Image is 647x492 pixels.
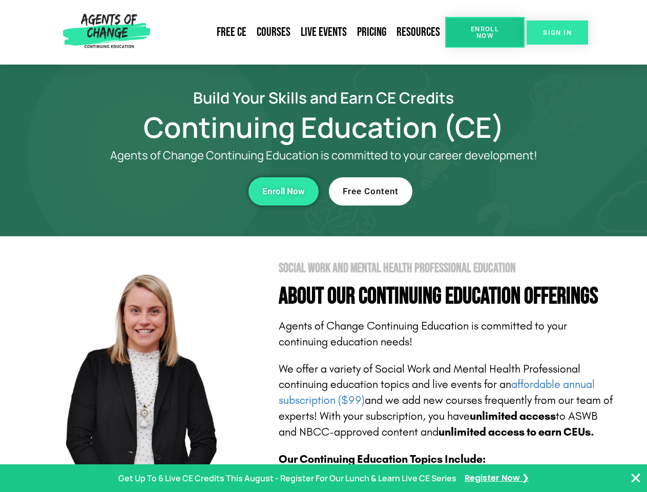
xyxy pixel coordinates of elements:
a: Live Events [296,20,352,44]
p: We offer a variety of Social Work and Mental Health Professional continuing education topics and ... [279,361,616,440]
h1: Continuing Education (CE) [32,115,616,139]
a: Courses [252,20,296,44]
span: Agents of Change Continuing Education is committed to your continuing education needs! [279,319,567,348]
b: Our Continuing Education Topics Include: [279,453,486,466]
span: Enroll Now [462,26,508,39]
h2: Build Your Skills and Earn CE Credits [32,90,616,105]
p: Get Up To 6 Live CE Credits This August - Register For Our Lunch & Learn Live CE Series [118,471,456,486]
b: unlimited access [470,409,556,423]
a: Pricing [352,20,391,44]
h4: About Our Continuing Education Offerings [279,285,616,308]
p: Agents of Change Continuing Education is committed to your career development! [73,149,575,162]
a: Enroll Now [445,17,525,48]
a: SIGN IN [527,20,588,45]
b: unlimited access to earn CEUs. [439,425,594,439]
a: Register Now ❯ [465,471,529,486]
span: SIGN IN [543,29,572,36]
span: Enroll Now [262,187,305,196]
a: Free CE [212,20,252,44]
span: Free Content [343,187,399,196]
nav: Menu [154,20,445,44]
h2: Social Work and Mental Health Professional Education [279,262,616,275]
button: Close Banner [630,472,642,484]
a: Resources [391,20,445,44]
a: Free Content [329,177,412,206]
a: Enroll Now [248,177,319,206]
